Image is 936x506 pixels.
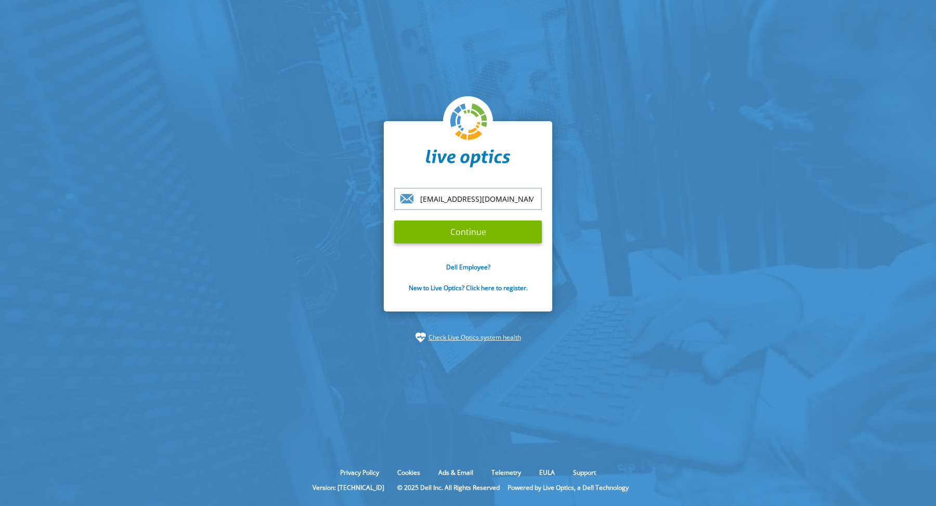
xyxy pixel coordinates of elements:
li: © 2025 Dell Inc. All Rights Reserved [392,483,505,492]
img: status-check-icon.svg [415,332,426,343]
li: Version: [TECHNICAL_ID] [307,483,389,492]
li: Powered by Live Optics, a Dell Technology [508,483,629,492]
a: Dell Employee? [446,263,490,271]
a: Support [565,468,604,477]
input: Continue [394,220,542,243]
a: Cookies [389,468,428,477]
a: Ads & Email [431,468,481,477]
a: EULA [531,468,563,477]
img: liveoptics-logo.svg [450,103,488,141]
a: Privacy Policy [332,468,387,477]
a: Telemetry [484,468,529,477]
a: Check Live Optics system health [428,332,521,343]
a: New to Live Optics? Click here to register. [409,283,528,292]
input: email@address.com [394,188,542,210]
img: liveoptics-word.svg [426,149,510,168]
